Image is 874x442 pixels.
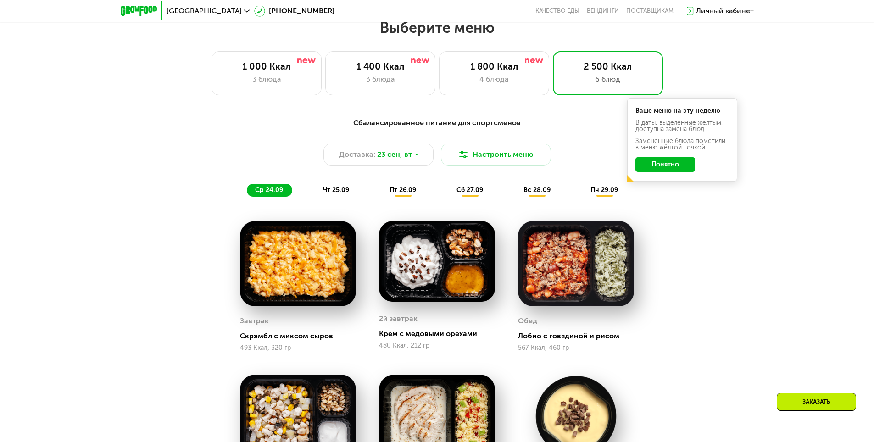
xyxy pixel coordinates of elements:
div: Лобио с говядиной и рисом [518,331,641,341]
span: чт 25.09 [323,186,349,194]
div: Завтрак [240,314,269,328]
span: сб 27.09 [456,186,483,194]
div: Ваше меню на эту неделю [635,108,729,114]
div: Заказать [777,393,856,411]
div: Заменённые блюда пометили в меню жёлтой точкой. [635,138,729,151]
a: Вендинги [587,7,619,15]
div: Скрэмбл с миксом сыров [240,331,363,341]
a: [PHONE_NUMBER] [254,6,334,17]
span: пт 26.09 [390,186,416,194]
span: [GEOGRAPHIC_DATA] [167,7,242,15]
div: Личный кабинет [696,6,754,17]
span: вс 28.09 [523,186,551,194]
span: ср 24.09 [255,186,283,194]
div: Сбалансированное питание для спортсменов [166,117,709,129]
div: 1 400 Ккал [335,61,426,72]
div: 2 500 Ккал [562,61,653,72]
span: 23 сен, вт [377,149,412,160]
span: пн 29.09 [590,186,618,194]
div: 3 блюда [335,74,426,85]
div: Обед [518,314,537,328]
div: 1 800 Ккал [449,61,540,72]
span: Доставка: [339,149,375,160]
div: 2й завтрак [379,312,418,326]
div: Крем с медовыми орехами [379,329,502,338]
button: Настроить меню [441,144,551,166]
div: 1 000 Ккал [221,61,312,72]
div: 6 блюд [562,74,653,85]
div: 567 Ккал, 460 гр [518,344,634,352]
div: В даты, выделенные желтым, доступна замена блюд. [635,120,729,133]
div: поставщикам [626,7,674,15]
div: 480 Ккал, 212 гр [379,342,495,349]
button: Понятно [635,157,695,172]
div: 493 Ккал, 320 гр [240,344,356,352]
h2: Выберите меню [29,18,845,37]
a: Качество еды [535,7,579,15]
div: 4 блюда [449,74,540,85]
div: 3 блюда [221,74,312,85]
